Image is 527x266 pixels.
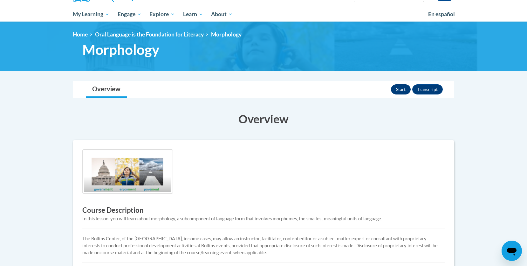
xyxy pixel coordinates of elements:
[424,8,459,21] a: En español
[183,10,203,18] span: Learn
[63,7,464,22] div: Main menu
[145,7,179,22] a: Explore
[502,241,522,261] iframe: Button to launch messaging window
[412,84,443,94] button: Transcript
[179,7,207,22] a: Learn
[73,111,454,127] h3: Overview
[428,11,455,17] span: En español
[82,149,173,194] img: Course logo image
[73,10,109,18] span: My Learning
[207,7,237,22] a: About
[82,215,445,222] div: In this lesson, you will learn about morphology, a subcomponent of language form that involves mo...
[118,10,141,18] span: Engage
[82,41,159,58] span: Morphology
[391,84,411,94] button: Start
[211,10,233,18] span: About
[211,31,242,38] span: Morphology
[86,81,127,98] a: Overview
[73,31,88,38] a: Home
[82,205,445,215] h3: Course Description
[95,31,204,38] a: Oral Language is the Foundation for Literacy
[113,7,146,22] a: Engage
[82,235,445,256] p: The Rollins Center, of the [GEOGRAPHIC_DATA], in some cases, may allow an instructor, facilitator...
[69,7,113,22] a: My Learning
[149,10,175,18] span: Explore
